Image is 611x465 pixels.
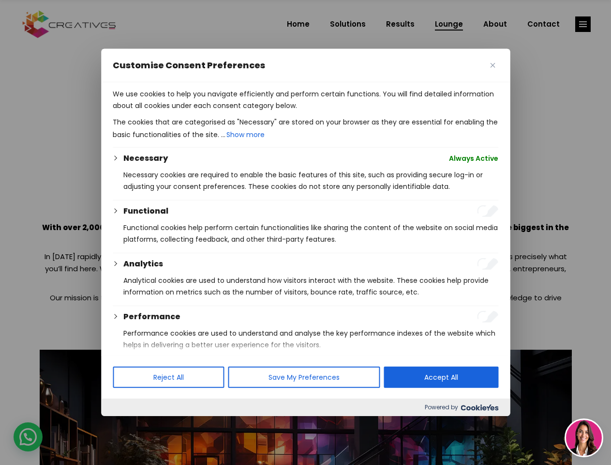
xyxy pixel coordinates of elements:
span: Customise Consent Preferences [113,60,265,71]
img: Cookieyes logo [461,404,498,411]
button: Reject All [113,367,224,388]
p: Analytical cookies are used to understand how visitors interact with the website. These cookies h... [123,275,498,298]
input: Enable Functional [477,205,498,217]
p: The cookies that are categorised as "Necessary" are stored on your browser as they are essential ... [113,116,498,141]
button: Necessary [123,153,168,164]
button: Accept All [384,367,498,388]
div: Customise Consent Preferences [101,49,510,416]
button: Functional [123,205,168,217]
input: Enable Analytics [477,258,498,270]
button: Close [487,60,498,71]
span: Always Active [449,153,498,164]
p: Functional cookies help perform certain functionalities like sharing the content of the website o... [123,222,498,245]
button: Analytics [123,258,163,270]
input: Enable Performance [477,311,498,323]
button: Show more [225,128,266,141]
img: Close [490,63,495,68]
img: agent [566,420,602,456]
p: Necessary cookies are required to enable the basic features of this site, such as providing secur... [123,169,498,192]
button: Performance [123,311,180,323]
button: Save My Preferences [228,367,380,388]
div: Powered by [101,399,510,416]
p: Performance cookies are used to understand and analyse the key performance indexes of the website... [123,327,498,351]
p: We use cookies to help you navigate efficiently and perform certain functions. You will find deta... [113,88,498,111]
